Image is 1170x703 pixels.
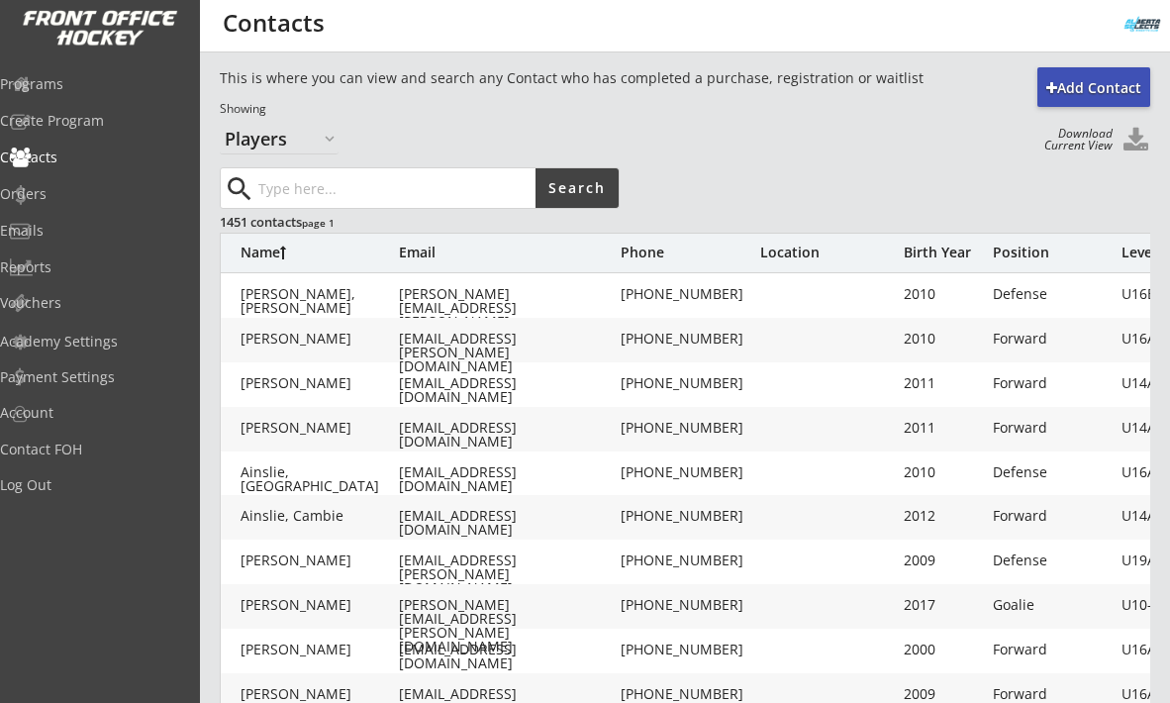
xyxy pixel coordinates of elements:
div: [PERSON_NAME] [241,643,399,656]
div: [PERSON_NAME], [PERSON_NAME] [241,287,399,315]
div: [PERSON_NAME] [241,553,399,567]
div: [PHONE_NUMBER] [621,376,759,390]
div: [PHONE_NUMBER] [621,509,759,523]
div: Forward [993,687,1112,701]
div: Showing [220,101,1037,118]
div: Location [760,246,899,259]
div: Download Current View [1034,128,1113,151]
div: [PERSON_NAME] [241,376,399,390]
div: [PHONE_NUMBER] [621,465,759,479]
div: [PHONE_NUMBER] [621,553,759,567]
div: Name [241,246,399,259]
div: 2010 [904,465,983,479]
font: page 1 [302,216,335,230]
div: [EMAIL_ADDRESS][PERSON_NAME][DOMAIN_NAME] [399,553,617,595]
div: Email [399,246,617,259]
div: Defense [993,465,1112,479]
div: Forward [993,332,1112,346]
div: Ainslie, [GEOGRAPHIC_DATA] [241,465,399,493]
button: search [223,173,255,205]
div: [PHONE_NUMBER] [621,332,759,346]
div: [PERSON_NAME] [241,687,399,701]
div: 2010 [904,287,983,301]
div: Phone [621,246,759,259]
div: 2000 [904,643,983,656]
div: [EMAIL_ADDRESS][PERSON_NAME][DOMAIN_NAME] [399,332,617,373]
div: [EMAIL_ADDRESS][DOMAIN_NAME] [399,509,617,537]
div: 2010 [904,332,983,346]
input: Type here... [254,168,536,208]
div: [PHONE_NUMBER] [621,687,759,701]
div: [PHONE_NUMBER] [621,287,759,301]
div: 2011 [904,376,983,390]
div: 2009 [904,553,983,567]
div: Defense [993,553,1112,567]
div: [EMAIL_ADDRESS][DOMAIN_NAME] [399,465,617,493]
div: [PERSON_NAME][EMAIL_ADDRESS][PERSON_NAME][DOMAIN_NAME] [399,287,617,343]
div: This is where you can view and search any Contact who has completed a purchase, registration or w... [220,68,1037,88]
div: Forward [993,509,1112,523]
div: 2011 [904,421,983,435]
div: [EMAIL_ADDRESS][DOMAIN_NAME] [399,643,617,670]
div: [PHONE_NUMBER] [621,643,759,656]
div: Birth Year [904,246,983,259]
div: [PHONE_NUMBER] [621,421,759,435]
div: [PERSON_NAME] [241,598,399,612]
div: [EMAIL_ADDRESS][DOMAIN_NAME] [399,376,617,404]
div: Position [993,246,1112,259]
div: Forward [993,376,1112,390]
div: 2017 [904,598,983,612]
div: Add Contact [1037,78,1150,98]
div: [PERSON_NAME] [241,332,399,346]
div: [PHONE_NUMBER] [621,598,759,612]
div: 2012 [904,509,983,523]
div: 1451 contacts [220,213,617,231]
div: Forward [993,643,1112,656]
div: [PERSON_NAME] [241,421,399,435]
div: Goalie [993,598,1112,612]
div: Ainslie, Cambie [241,509,399,523]
button: Search [536,168,619,208]
div: 2009 [904,687,983,701]
div: [EMAIL_ADDRESS][DOMAIN_NAME] [399,421,617,449]
div: Defense [993,287,1112,301]
div: [PERSON_NAME][EMAIL_ADDRESS][PERSON_NAME][DOMAIN_NAME] [399,598,617,653]
button: Click to download all Contacts. Your browser settings may try to block it, check your security se... [1121,128,1150,154]
div: Forward [993,421,1112,435]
